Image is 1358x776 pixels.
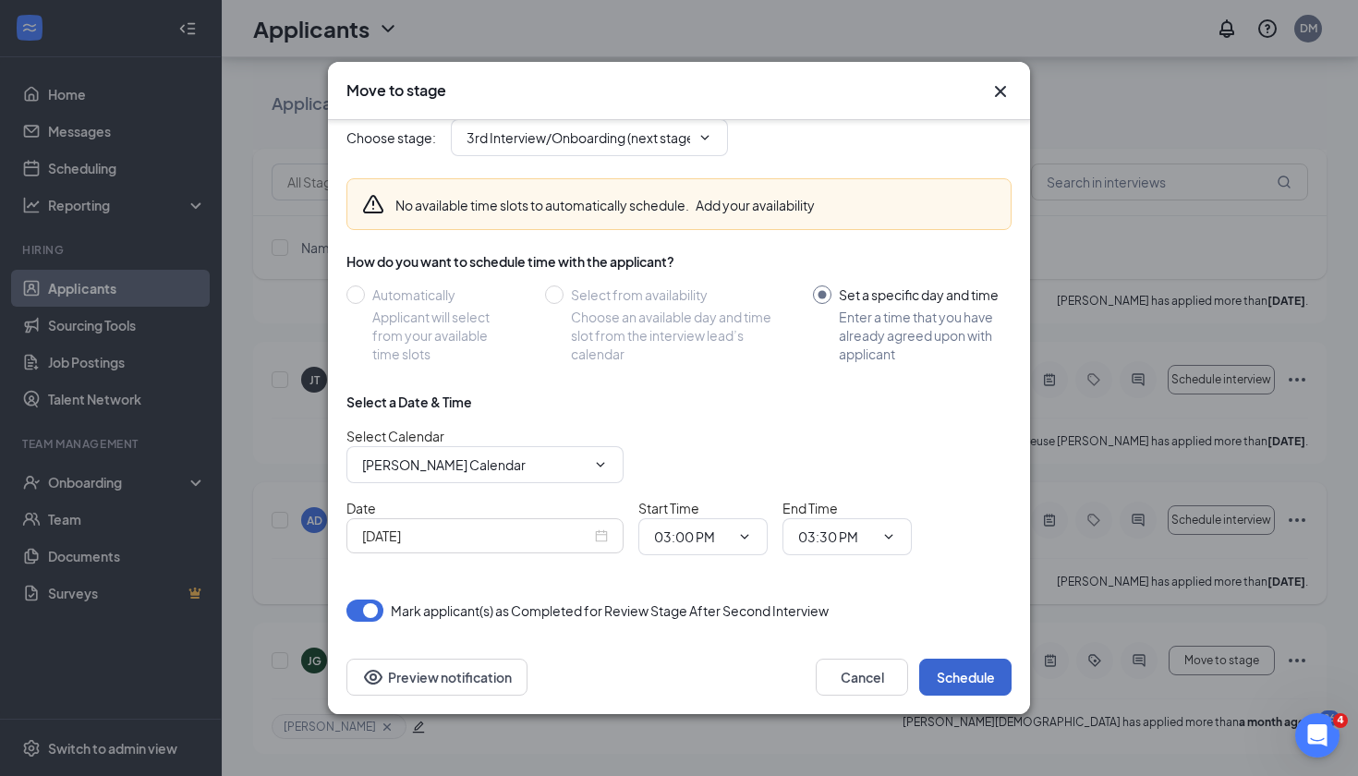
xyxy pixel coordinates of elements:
[362,526,591,546] input: Sep 16, 2025
[696,196,815,214] button: Add your availability
[593,457,608,472] svg: ChevronDown
[346,428,444,444] span: Select Calendar
[346,127,436,148] span: Choose stage :
[989,80,1012,103] button: Close
[919,659,1012,696] button: Schedule
[989,80,1012,103] svg: Cross
[697,130,712,145] svg: ChevronDown
[391,600,829,622] span: Mark applicant(s) as Completed for Review Stage After Second Interview
[346,80,446,101] h3: Move to stage
[346,659,527,696] button: Preview notificationEye
[782,500,838,516] span: End Time
[881,529,896,544] svg: ChevronDown
[362,666,384,688] svg: Eye
[395,196,815,214] div: No available time slots to automatically schedule.
[654,527,730,547] input: Start time
[346,252,1012,271] div: How do you want to schedule time with the applicant?
[638,500,699,516] span: Start Time
[346,500,376,516] span: Date
[346,393,472,411] div: Select a Date & Time
[816,659,908,696] button: Cancel
[362,193,384,215] svg: Warning
[737,529,752,544] svg: ChevronDown
[798,527,874,547] input: End time
[1295,713,1340,758] iframe: Intercom live chat
[1333,713,1348,728] span: 4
